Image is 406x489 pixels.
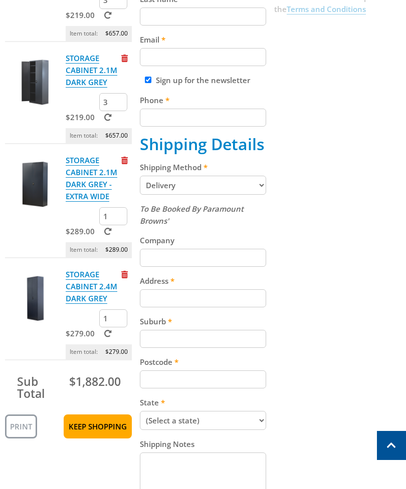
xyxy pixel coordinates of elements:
label: Address [140,275,267,287]
p: $289.00 [66,225,98,237]
select: Please select your state. [140,411,267,430]
input: Please enter your suburb. [140,330,267,348]
label: Phone [140,94,267,106]
input: Please enter your telephone number. [140,109,267,127]
label: Suburb [140,315,267,327]
label: Email [140,34,267,46]
a: Remove from cart [121,155,128,165]
p: $219.00 [66,9,98,21]
label: Shipping Notes [140,438,267,450]
a: STORAGE CABINET 2.4M DARK GREY [66,269,117,304]
label: Company [140,234,267,246]
img: STORAGE CABINET 2.4M DARK GREY [5,268,65,328]
a: Keep Shopping [64,414,132,438]
select: Please select a shipping method. [140,176,267,195]
a: Remove from cart [121,269,128,279]
p: Item total: [66,242,132,257]
em: To Be Booked By Paramount Browns' [140,204,244,226]
label: Shipping Method [140,161,267,173]
input: Please enter your address. [140,289,267,307]
a: STORAGE CABINET 2.1M DARK GREY [66,53,117,88]
input: Please enter your postcode. [140,370,267,388]
label: State [140,396,267,408]
p: Item total: [66,128,132,143]
span: $657.00 [105,128,128,143]
span: $1,882.00 [69,373,121,389]
span: $657.00 [105,26,128,41]
input: Please enter your last name. [140,8,267,26]
label: Sign up for the newsletter [156,75,250,85]
p: Item total: [66,26,132,41]
a: Print [5,414,37,438]
p: $219.00 [66,111,98,123]
span: Sub Total [17,373,45,401]
img: STORAGE CABINET 2.1M DARK GREY - EXTRA WIDE [5,154,65,214]
span: $289.00 [105,242,128,257]
p: $279.00 [66,327,98,339]
input: Please enter your email address. [140,48,267,66]
p: Item total: [66,344,132,359]
h2: Shipping Details [140,135,267,154]
label: Postcode [140,356,267,368]
img: STORAGE CABINET 2.1M DARK GREY [5,52,65,112]
a: Remove from cart [121,53,128,63]
a: STORAGE CABINET 2.1M DARK GREY - EXTRA WIDE [66,155,117,202]
span: $279.00 [105,344,128,359]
